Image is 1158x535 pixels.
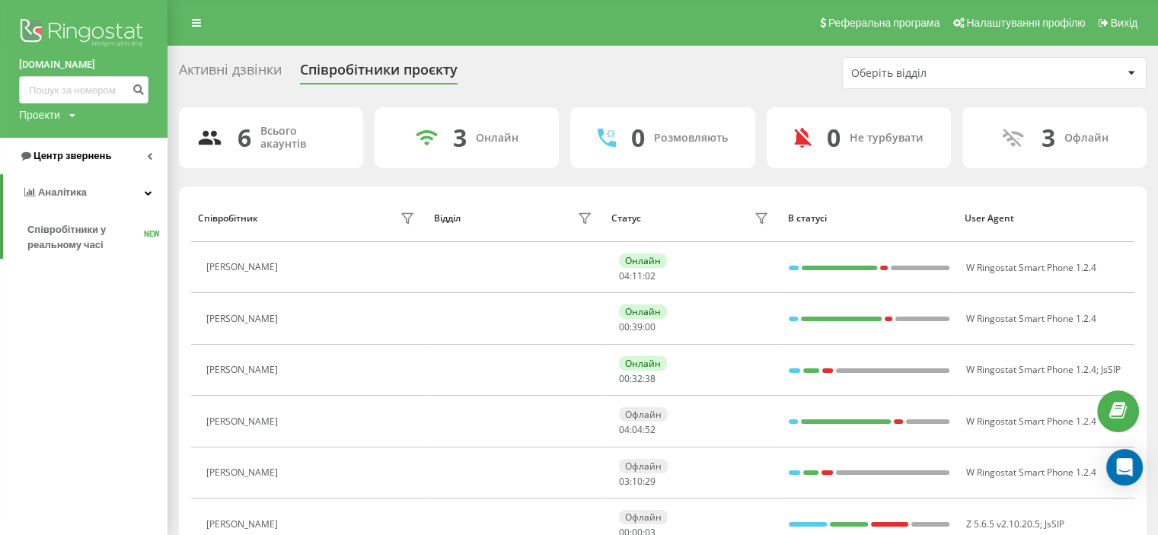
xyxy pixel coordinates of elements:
span: Аналiтика [38,186,87,198]
div: Офлайн [619,459,668,473]
div: 0 [631,123,645,152]
div: Співробітники проєкту [300,62,458,85]
div: Офлайн [619,510,668,524]
div: : : [619,322,656,333]
div: : : [619,476,656,487]
div: [PERSON_NAME] [206,416,282,427]
div: Офлайн [1064,132,1108,145]
div: 6 [238,123,251,152]
a: Співробітники у реальному часіNEW [27,216,167,259]
span: Налаштування профілю [966,17,1085,29]
div: Онлайн [619,304,667,319]
span: Співробітники у реальному часі [27,222,144,253]
div: [PERSON_NAME] [206,262,282,272]
span: 00 [619,320,630,333]
span: JsSIP [1045,517,1064,530]
span: 38 [645,372,656,385]
span: W Ringostat Smart Phone 1.2.4 [966,312,1096,325]
div: 3 [1041,123,1054,152]
span: 04 [619,269,630,282]
div: Не турбувати [850,132,924,145]
span: 32 [632,372,643,385]
span: 04 [619,423,630,436]
span: 03 [619,475,630,488]
span: 04 [632,423,643,436]
div: Онлайн [619,356,667,371]
div: : : [619,271,656,282]
div: [PERSON_NAME] [206,314,282,324]
div: В статусі [788,213,950,224]
div: Офлайн [619,407,668,422]
img: Ringostat logo [19,15,148,53]
span: Z 5.6.5 v2.10.20.5 [966,517,1040,530]
div: [PERSON_NAME] [206,467,282,478]
span: Реферальна програма [828,17,940,29]
span: W Ringostat Smart Phone 1.2.4 [966,261,1096,274]
div: : : [619,425,656,435]
div: Активні дзвінки [179,62,282,85]
div: : : [619,374,656,384]
span: Центр звернень [33,150,111,161]
span: W Ringostat Smart Phone 1.2.4 [966,415,1096,428]
span: 29 [645,475,656,488]
div: Проекти [19,107,60,123]
span: 00 [619,372,630,385]
span: 02 [645,269,656,282]
div: Онлайн [476,132,518,145]
span: 11 [632,269,643,282]
div: Відділ [434,213,461,224]
input: Пошук за номером [19,76,148,103]
span: 52 [645,423,656,436]
span: Вихід [1111,17,1137,29]
div: User Agent [965,213,1127,224]
div: Співробітник [198,213,258,224]
div: Всього акаунтів [260,125,345,151]
div: [PERSON_NAME] [206,519,282,530]
span: W Ringostat Smart Phone 1.2.4 [966,466,1096,479]
span: 10 [632,475,643,488]
div: Статус [611,213,640,224]
span: JsSIP [1101,363,1121,376]
span: 00 [645,320,656,333]
a: [DOMAIN_NAME] [19,57,148,72]
span: 39 [632,320,643,333]
a: Аналiтика [3,174,167,211]
span: W Ringostat Smart Phone 1.2.4 [966,363,1096,376]
div: Оберіть відділ [851,67,1033,80]
div: 0 [827,123,841,152]
div: Open Intercom Messenger [1106,449,1143,486]
div: Онлайн [619,253,667,268]
div: Розмовляють [654,132,728,145]
div: [PERSON_NAME] [206,365,282,375]
div: 3 [453,123,467,152]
